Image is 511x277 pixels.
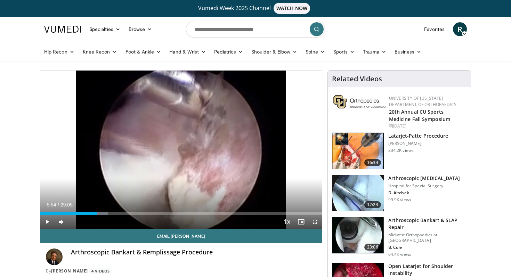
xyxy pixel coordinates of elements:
h3: Arthroscopic Bankart & SLAP Repair [388,217,467,231]
img: Avatar [46,249,63,265]
h4: Arthroscopic Bankart & Remplissage Procedure [71,249,316,256]
span: 23:06 [364,244,381,251]
h3: Latarjet-Patte Procedure [388,132,448,139]
a: 12:23 Arthroscopic [MEDICAL_DATA] Hospital for Special Surgery D. Altchek 99.9K views [332,175,467,212]
a: R [453,22,467,36]
p: 234.2K views [388,148,414,153]
h4: Related Videos [332,75,382,83]
a: Specialties [85,22,124,36]
a: Business [390,45,426,59]
a: Hip Recon [40,45,79,59]
a: University of [US_STATE] Department of Orthopaedics [389,95,456,107]
a: [PERSON_NAME] [51,268,88,274]
a: Email [PERSON_NAME] [40,229,322,243]
img: 617583_3.png.150x105_q85_crop-smart_upscale.jpg [332,133,384,169]
h3: Arthroscopic [MEDICAL_DATA] [388,175,460,182]
p: [PERSON_NAME] [388,141,448,146]
p: 64.4K views [388,252,411,257]
span: 29:05 [60,202,73,207]
a: Sports [329,45,359,59]
a: Browse [124,22,156,36]
p: Hospital for Special Surgery [388,183,460,189]
div: [DATE] [389,123,465,129]
a: Knee Recon [79,45,121,59]
h3: Open Latarjet for Shoulder Instability [388,263,467,277]
a: Trauma [359,45,390,59]
button: Playback Rate [280,215,294,229]
a: 16:34 Latarjet-Patte Procedure [PERSON_NAME] 234.2K views [332,132,467,169]
img: cole_0_3.png.150x105_q85_crop-smart_upscale.jpg [332,217,384,253]
video-js: Video Player [40,71,322,229]
a: Hand & Wrist [165,45,210,59]
a: Foot & Ankle [121,45,165,59]
a: Favorites [420,22,449,36]
a: Spine [301,45,329,59]
div: By [46,268,316,274]
a: Shoulder & Elbow [247,45,301,59]
button: Fullscreen [308,215,322,229]
span: WATCH NOW [274,3,310,14]
img: 10039_3.png.150x105_q85_crop-smart_upscale.jpg [332,175,384,211]
button: Play [40,215,54,229]
a: 20th Annual CU Sports Medicine Fall Symposium [389,108,450,122]
a: 23:06 Arthroscopic Bankart & SLAP Repair Midwest Orthopaedics at [GEOGRAPHIC_DATA] B. Cole 64.4K ... [332,217,467,257]
p: 99.9K views [388,197,411,203]
a: Vumedi Week 2025 ChannelWATCH NOW [45,3,466,14]
span: 5:54 [47,202,56,207]
img: 355603a8-37da-49b6-856f-e00d7e9307d3.png.150x105_q85_autocrop_double_scale_upscale_version-0.2.png [333,95,386,108]
p: Midwest Orthopaedics at [GEOGRAPHIC_DATA] [388,232,467,243]
img: VuMedi Logo [44,26,81,33]
button: Mute [54,215,68,229]
span: 16:34 [364,159,381,166]
span: / [58,202,59,207]
span: 12:23 [364,201,381,208]
p: B. Cole [388,245,467,250]
button: Enable picture-in-picture mode [294,215,308,229]
input: Search topics, interventions [186,21,325,38]
div: Progress Bar [40,212,322,215]
p: D. Altchek [388,190,460,196]
a: Pediatrics [210,45,247,59]
a: 4 Videos [89,268,112,274]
